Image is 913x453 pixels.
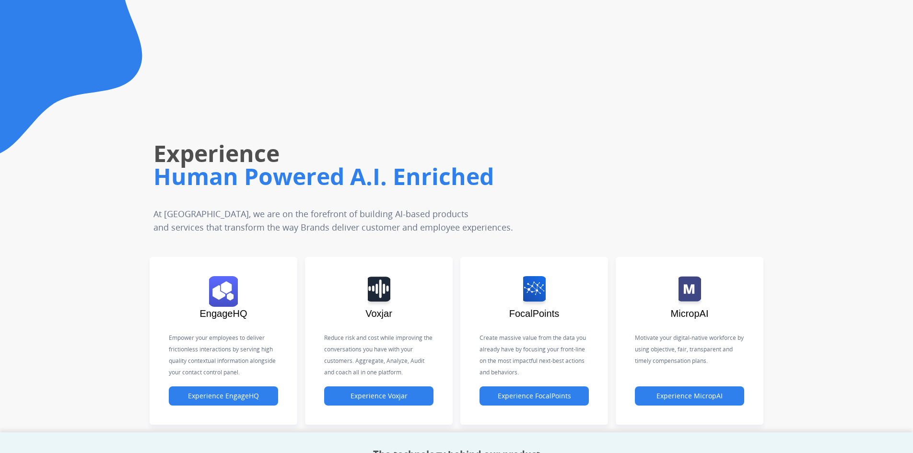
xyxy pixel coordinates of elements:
[324,332,433,378] p: Reduce risk and cost while improving the conversations you have with your customers. Aggregate, A...
[509,308,560,319] span: FocalPoints
[635,392,744,400] a: Experience MicropAI
[523,276,546,307] img: logo
[209,276,238,307] img: logo
[635,386,744,406] button: Experience MicropAI
[480,386,589,406] button: Experience FocalPoints
[153,138,644,169] h1: Experience
[169,386,278,406] button: Experience EngageHQ
[324,386,433,406] button: Experience Voxjar
[368,276,390,307] img: logo
[671,308,709,319] span: MicropAI
[635,332,744,367] p: Motivate your digital-native workforce by using objective, fair, transparent and timely compensat...
[200,308,247,319] span: EngageHQ
[153,207,583,234] p: At [GEOGRAPHIC_DATA], we are on the forefront of building AI-based products and services that tra...
[324,392,433,400] a: Experience Voxjar
[365,308,392,319] span: Voxjar
[169,392,278,400] a: Experience EngageHQ
[480,332,589,378] p: Create massive value from the data you already have by focusing your front-line on the most impac...
[480,392,589,400] a: Experience FocalPoints
[679,276,701,307] img: logo
[169,332,278,378] p: Empower your employees to deliver frictionless interactions by serving high quality contextual in...
[153,161,644,192] h1: Human Powered A.I. Enriched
